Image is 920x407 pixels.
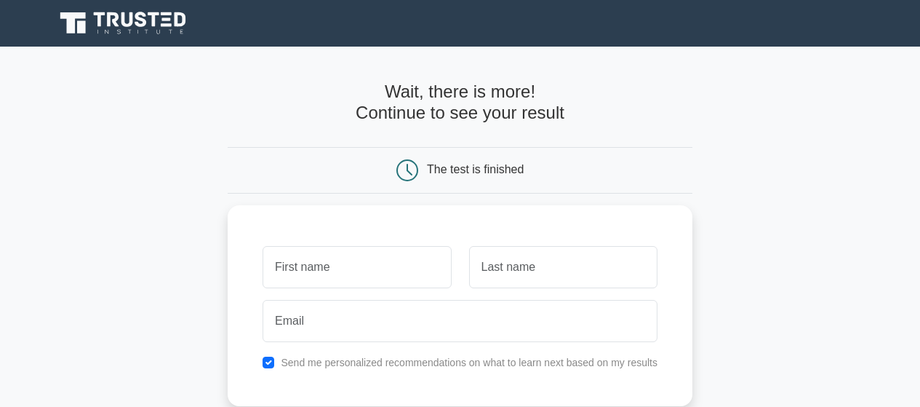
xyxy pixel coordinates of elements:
[469,246,657,288] input: Last name
[263,300,657,342] input: Email
[281,357,657,368] label: Send me personalized recommendations on what to learn next based on my results
[427,163,524,175] div: The test is finished
[228,82,692,124] h4: Wait, there is more! Continue to see your result
[263,246,451,288] input: First name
